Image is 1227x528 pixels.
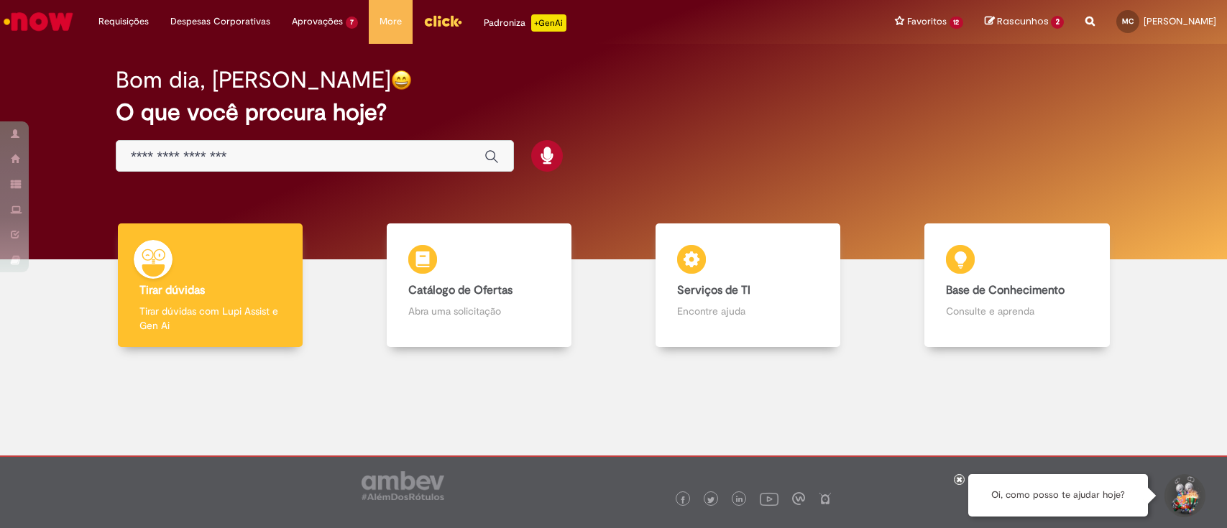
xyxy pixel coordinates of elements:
[1122,17,1134,26] span: MC
[614,223,883,348] a: Serviços de TI Encontre ajuda
[679,496,686,504] img: logo_footer_facebook.png
[292,14,343,29] span: Aprovações
[531,14,566,32] p: +GenAi
[75,223,344,348] a: Tirar dúvidas Tirar dúvidas com Lupi Assist e Gen Ai
[819,492,832,505] img: logo_footer_naosei.png
[1,7,75,36] img: ServiceNow
[380,14,402,29] span: More
[484,14,566,32] div: Padroniza
[116,68,391,93] h2: Bom dia, [PERSON_NAME]
[707,496,714,504] img: logo_footer_twitter.png
[170,14,270,29] span: Despesas Corporativas
[408,283,513,297] b: Catálogo de Ofertas
[1051,16,1064,29] span: 2
[946,283,1065,297] b: Base de Conhecimento
[760,489,778,508] img: logo_footer_youtube.png
[883,223,1152,348] a: Base de Conhecimento Consulte e aprenda
[677,283,750,297] b: Serviços de TI
[346,17,358,29] span: 7
[344,223,613,348] a: Catálogo de Ofertas Abra uma solicitação
[907,14,947,29] span: Favoritos
[677,304,819,318] p: Encontre ajuda
[423,10,462,32] img: click_logo_yellow_360x200.png
[116,100,1111,125] h2: O que você procura hoje?
[736,496,743,504] img: logo_footer_linkedin.png
[792,492,805,505] img: logo_footer_workplace.png
[997,14,1049,28] span: Rascunhos
[362,471,444,500] img: logo_footer_ambev_rotulo_gray.png
[968,474,1148,517] div: Oi, como posso te ajudar hoje?
[1162,474,1205,517] button: Iniciar Conversa de Suporte
[98,14,149,29] span: Requisições
[408,304,550,318] p: Abra uma solicitação
[139,304,281,333] p: Tirar dúvidas com Lupi Assist e Gen Ai
[1144,15,1216,27] span: [PERSON_NAME]
[985,15,1064,29] a: Rascunhos
[946,304,1088,318] p: Consulte e aprenda
[950,17,964,29] span: 12
[139,283,205,297] b: Tirar dúvidas
[391,70,412,91] img: happy-face.png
